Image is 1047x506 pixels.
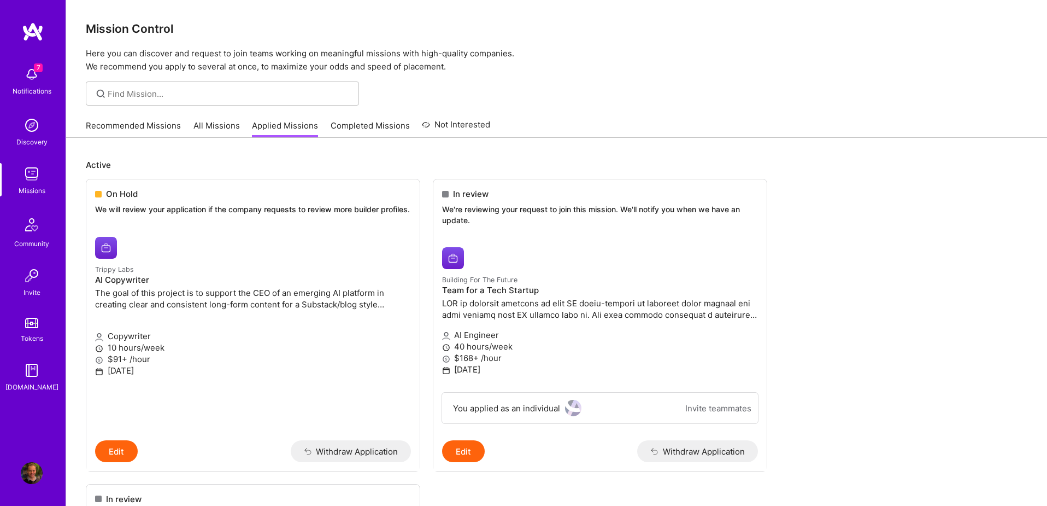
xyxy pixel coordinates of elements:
a: Invite teammates [685,403,751,414]
div: You applied as an individual [453,403,560,414]
div: Missions [19,185,45,196]
p: Copywriter [95,330,411,342]
img: tokens [25,318,38,328]
p: [DATE] [442,364,758,375]
p: 40 hours/week [442,341,758,352]
img: Building For The Future company logo [442,247,464,269]
a: Recommended Missions [86,120,181,138]
div: Community [14,238,49,249]
p: We will review your application if the company requests to review more builder profiles. [95,204,411,215]
small: Building For The Future [442,276,517,284]
small: Trippy Labs [95,265,134,274]
h4: AI Copywriter [95,275,411,285]
button: Edit [95,440,138,462]
img: logo [22,22,44,42]
span: In review [106,493,142,505]
span: On Hold [106,188,138,200]
img: discovery [21,114,43,136]
a: All Missions [193,120,240,138]
img: bell [21,63,43,85]
a: Trippy Labs company logoTrippy LabsAI CopywriterThe goal of this project is to support the CEO of... [86,228,420,441]
img: Community [19,212,45,238]
p: 10 hours/week [95,342,411,353]
p: [DATE] [95,365,411,376]
span: 7 [34,63,43,72]
i: icon Clock [442,344,450,352]
img: Trippy Labs company logo [95,237,117,259]
img: teamwork [21,163,43,185]
i: icon MoneyGray [95,356,103,364]
i: icon Applicant [95,333,103,341]
div: Tokens [21,333,43,344]
p: $91+ /hour [95,353,411,365]
i: icon Applicant [442,332,450,340]
input: Find Mission... [108,88,351,100]
a: Applied Missions [252,120,318,138]
i: icon Calendar [95,368,103,376]
p: $168+ /hour [442,352,758,364]
span: In review [453,188,489,200]
div: Discovery [16,136,48,148]
p: The goal of this project is to support the CEO of an emerging AI platform in creating clear and c... [95,287,411,310]
p: AI Engineer [442,329,758,341]
div: Invite [23,287,40,298]
a: User Avatar [18,462,45,484]
div: [DOMAIN_NAME] [5,381,58,393]
a: Not Interested [422,118,490,138]
button: Edit [442,440,485,462]
p: Active [86,159,1027,171]
img: Invite [21,265,43,287]
i: icon Calendar [442,367,450,375]
p: We're reviewing your request to join this mission. We'll notify you when we have an update. [442,204,758,225]
i: icon SearchGrey [95,88,107,100]
button: Withdraw Application [637,440,758,462]
p: LOR ip dolorsit ametcons ad elit SE doeiu-tempori ut laboreet dolor magnaal eni admi veniamq nost... [442,298,758,321]
img: User Avatar [21,462,43,484]
i: icon MoneyGray [442,355,450,363]
i: icon Clock [95,345,103,353]
p: Here you can discover and request to join teams working on meaningful missions with high-quality ... [86,47,1027,73]
h3: Mission Control [86,22,1027,36]
button: Withdraw Application [291,440,411,462]
img: guide book [21,359,43,381]
a: Building For The Future company logoBuilding For The FutureTeam for a Tech StartupLOR ip dolorsit... [433,239,767,392]
img: User Avatar [565,400,581,416]
h4: Team for a Tech Startup [442,286,758,295]
a: Completed Missions [331,120,410,138]
div: Notifications [13,85,51,97]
